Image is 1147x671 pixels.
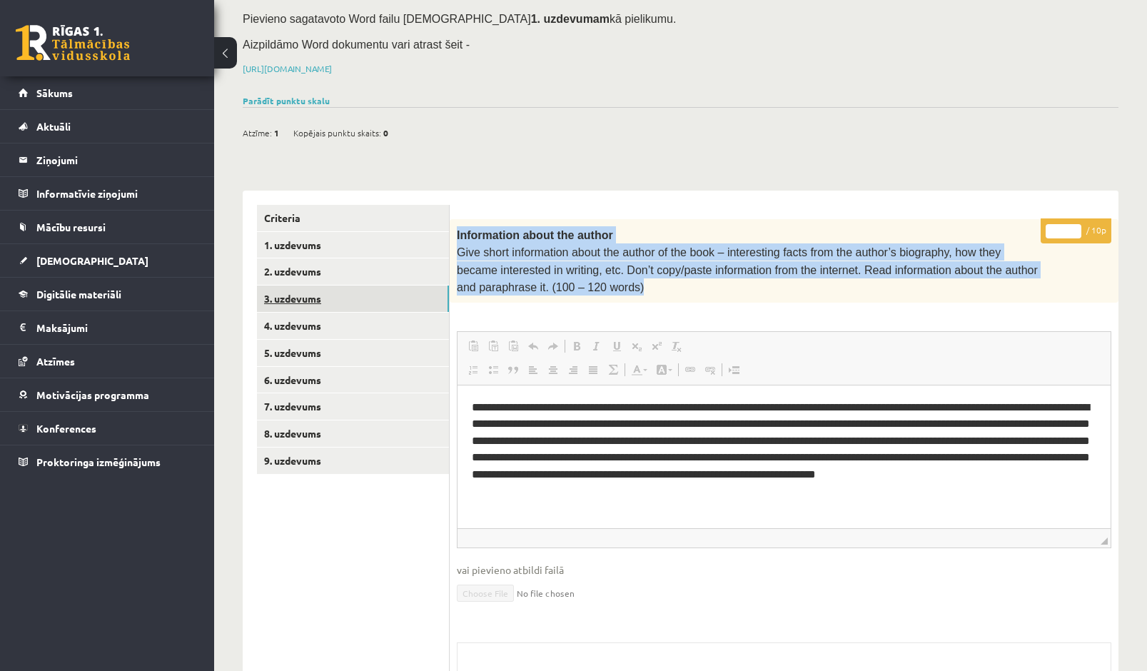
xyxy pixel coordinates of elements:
[257,367,449,393] a: 6. uzdevums
[243,13,676,25] span: Pievieno sagatavoto Word failu [DEMOGRAPHIC_DATA] kā pielikumu.
[680,360,700,379] a: Link (Ctrl+K)
[36,177,196,210] legend: Informatīvie ziņojumi
[19,177,196,210] a: Informatīvie ziņojumi
[274,122,279,143] span: 1
[243,122,272,143] span: Atzīme:
[19,244,196,277] a: [DEMOGRAPHIC_DATA]
[724,360,744,379] a: Insert Page Break for Printing
[463,360,483,379] a: Insert/Remove Numbered List
[627,337,647,355] a: Subscript
[563,360,583,379] a: Align Right
[627,360,652,379] a: Text Color
[257,420,449,447] a: 8. uzdevums
[531,13,610,25] strong: 1. uzdevumam
[36,221,106,233] span: Mācību resursi
[36,143,196,176] legend: Ziņojumi
[257,448,449,474] a: 9. uzdevums
[607,337,627,355] a: Underline (Ctrl+U)
[36,86,73,99] span: Sākums
[293,122,381,143] span: Kopējais punktu skaits:
[36,120,71,133] span: Aktuāli
[257,232,449,258] a: 1. uzdevums
[19,311,196,344] a: Maksājumi
[19,76,196,109] a: Sākums
[543,337,563,355] a: Redo (Ctrl+Y)
[503,337,523,355] a: Paste from Word
[523,360,543,379] a: Align Left
[603,360,623,379] a: Math
[257,286,449,312] a: 3. uzdevums
[19,278,196,311] a: Digitālie materiāli
[257,313,449,339] a: 4. uzdevums
[483,360,503,379] a: Insert/Remove Bulleted List
[19,211,196,243] a: Mācību resursi
[36,388,149,401] span: Motivācijas programma
[257,258,449,285] a: 2. uzdevums
[36,455,161,468] span: Proktoringa izmēģinājums
[19,110,196,143] a: Aktuāli
[700,360,720,379] a: Unlink
[19,378,196,411] a: Motivācijas programma
[503,360,523,379] a: Block Quote
[647,337,667,355] a: Superscript
[36,254,148,267] span: [DEMOGRAPHIC_DATA]
[257,393,449,420] a: 7. uzdevums
[243,63,332,74] a: [URL][DOMAIN_NAME]
[36,311,196,344] legend: Maksājumi
[257,340,449,366] a: 5. uzdevums
[243,95,330,106] a: Parādīt punktu skalu
[36,422,96,435] span: Konferences
[543,360,563,379] a: Center
[36,355,75,368] span: Atzīmes
[36,288,121,301] span: Digitālie materiāli
[567,337,587,355] a: Bold (Ctrl+B)
[523,337,543,355] a: Undo (Ctrl+Z)
[667,337,687,355] a: Remove Format
[19,445,196,478] a: Proktoringa izmēģinājums
[257,205,449,231] a: Criteria
[1101,538,1108,545] span: Resize
[243,39,470,51] span: Aizpildāmo Word dokumentu vari atrast šeit -
[16,25,130,61] a: Rīgas 1. Tālmācības vidusskola
[19,412,196,445] a: Konferences
[19,143,196,176] a: Ziņojumi
[457,246,1038,293] span: Give short information about the author of the book – interesting facts from the author’s biograp...
[583,360,603,379] a: Justify
[587,337,607,355] a: Italic (Ctrl+I)
[383,122,388,143] span: 0
[1041,218,1111,243] p: / 10p
[463,337,483,355] a: Paste (Ctrl+V)
[457,229,613,241] span: Information about the author
[457,562,1111,577] span: vai pievieno atbildi failā
[652,360,677,379] a: Background Color
[19,345,196,378] a: Atzīmes
[483,337,503,355] a: Paste as plain text (Ctrl+Shift+V)
[458,385,1111,528] iframe: Editor, wiswyg-editor-user-answer-47434024810280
